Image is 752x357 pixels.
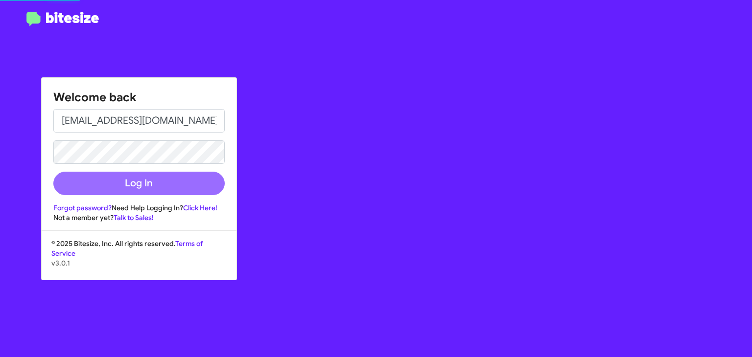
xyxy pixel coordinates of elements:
div: Not a member yet? [53,213,225,223]
a: Forgot password? [53,203,112,212]
div: © 2025 Bitesize, Inc. All rights reserved. [42,239,236,280]
input: Email address [53,109,225,133]
h1: Welcome back [53,89,225,105]
a: Talk to Sales! [114,213,154,222]
a: Terms of Service [51,239,203,258]
button: Log In [53,172,225,195]
div: Need Help Logging In? [53,203,225,213]
a: Click Here! [183,203,217,212]
p: v3.0.1 [51,258,227,268]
